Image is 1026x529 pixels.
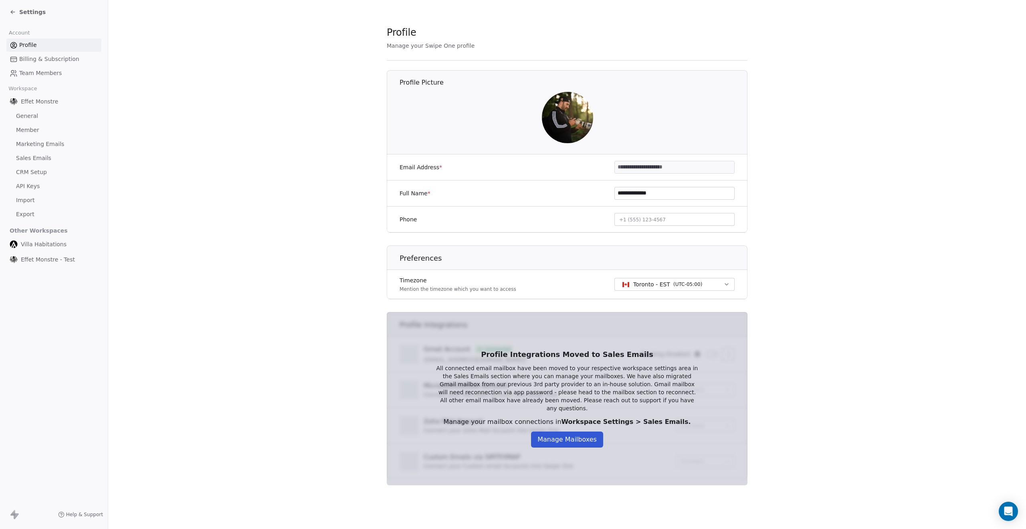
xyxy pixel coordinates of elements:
[5,83,40,95] span: Workspace
[19,69,62,77] span: Team Members
[21,97,58,105] span: Effet Monstre
[436,350,699,359] h1: Profile Integrations Moved to Sales Emails
[6,166,101,179] a: CRM Setup
[561,418,691,426] span: Workspace Settings > Sales Emails.
[10,97,18,105] img: 97485486_3081046785289558_2010905861240651776_n.png
[19,8,46,16] span: Settings
[387,26,416,39] span: Profile
[542,92,593,143] img: yohan.jpg
[16,182,40,191] span: API Keys
[16,168,47,176] span: CRM Setup
[400,189,430,197] label: Full Name
[16,196,34,205] span: Import
[16,126,39,134] span: Member
[6,224,71,237] span: Other Workspaces
[6,124,101,137] a: Member
[619,217,666,223] span: +1 (555) 123-4567
[5,27,33,39] span: Account
[6,194,101,207] a: Import
[6,208,101,221] a: Export
[6,53,101,66] a: Billing & Subscription
[10,240,18,248] img: villa.jpg
[16,112,38,120] span: General
[66,511,103,518] span: Help & Support
[6,109,101,123] a: General
[999,502,1018,521] div: Open Intercom Messenger
[400,78,748,87] h1: Profile Picture
[6,180,101,193] a: API Keys
[19,41,37,49] span: Profile
[21,240,67,248] span: Villa Habitations
[6,39,101,52] a: Profile
[16,154,51,162] span: Sales Emails
[400,215,417,223] label: Phone
[400,253,748,263] h1: Preferences
[614,278,735,291] button: Toronto - EST(UTC-05:00)
[400,163,442,171] label: Email Address
[21,255,75,263] span: Effet Monstre - Test
[6,138,101,151] a: Marketing Emails
[19,55,79,63] span: Billing & Subscription
[10,8,46,16] a: Settings
[673,281,702,288] span: ( UTC-05:00 )
[6,67,101,80] a: Team Members
[400,286,516,292] p: Mention the timezone which you want to access
[633,280,670,288] span: Toronto - EST
[16,140,64,148] span: Marketing Emails
[531,432,603,448] button: Manage Mailboxes
[387,43,475,49] span: Manage your Swipe One profile
[6,152,101,165] a: Sales Emails
[10,255,18,263] img: 97485486_3081046785289558_2010905861240651776_n.png
[436,364,699,412] p: All connected email mailbox have been moved to your respective workspace settings area in the Sal...
[58,511,103,518] a: Help & Support
[400,276,516,284] label: Timezone
[614,213,735,226] button: +1 (555) 123-4567
[436,417,699,427] div: Manage your mailbox connections in
[16,210,34,219] span: Export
